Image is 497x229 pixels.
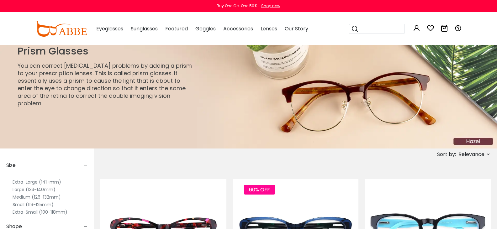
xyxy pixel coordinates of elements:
label: Small (119-125mm) [13,201,54,208]
span: Sort by: [437,151,456,158]
span: 60% OFF [244,185,275,195]
span: Eyeglasses [96,25,123,32]
span: Relevance [458,149,484,160]
span: Goggles [195,25,216,32]
span: Size [6,158,16,173]
label: Large (133-140mm) [13,186,56,193]
div: Buy One Get One 50% [217,3,257,9]
span: Featured [165,25,188,32]
div: Shop now [261,3,280,9]
p: You can correct [MEDICAL_DATA] problems by adding a prism to your prescription lenses. This is ca... [18,62,196,107]
span: Sunglasses [131,25,158,32]
span: Lenses [261,25,277,32]
img: abbeglasses.com [35,21,87,37]
label: Extra-Small (100-118mm) [13,208,67,216]
span: - [84,158,88,173]
a: Shop now [258,3,280,8]
label: Extra-Large (141+mm) [13,178,61,186]
label: Medium (126-132mm) [13,193,61,201]
span: Accessories [223,25,253,32]
h1: Prism Glasses [18,45,196,57]
span: Our Story [285,25,308,32]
